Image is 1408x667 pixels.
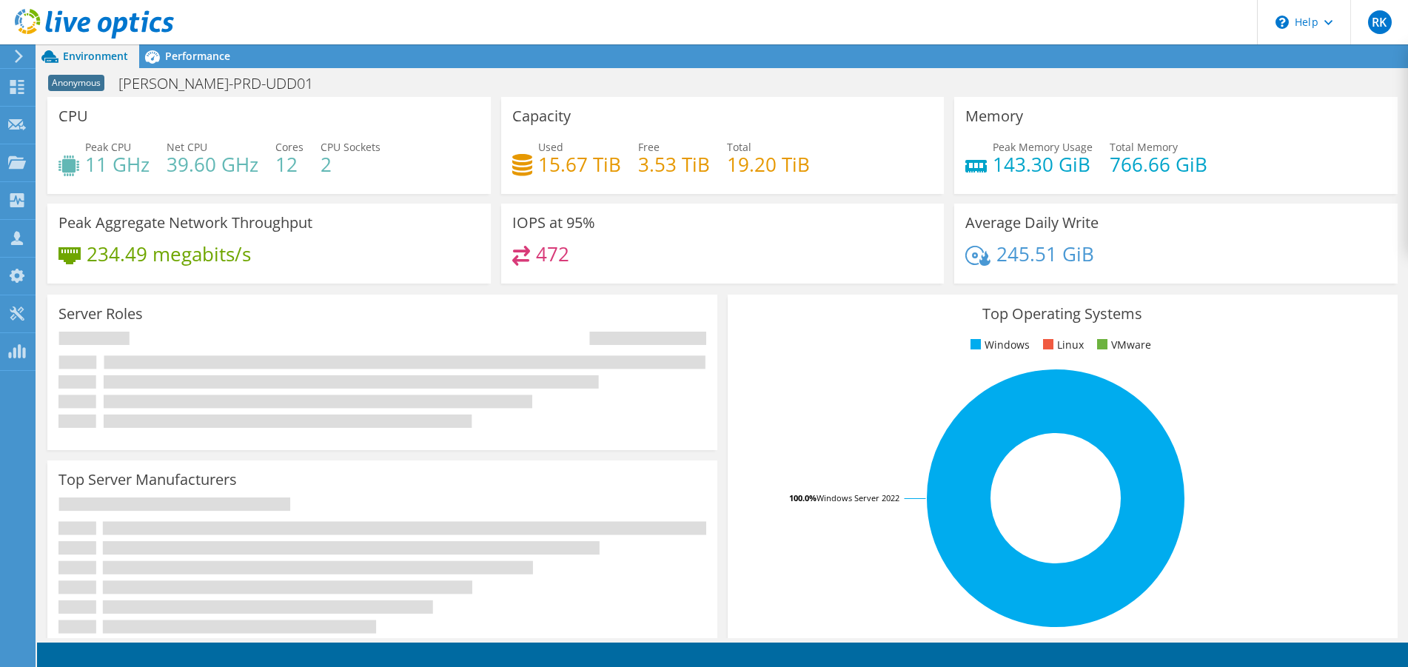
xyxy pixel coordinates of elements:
span: Total Memory [1110,140,1178,154]
h3: Peak Aggregate Network Throughput [58,215,312,231]
h4: 3.53 TiB [638,156,710,172]
h4: 12 [275,156,304,172]
h1: [PERSON_NAME]-PRD-UDD01 [112,76,336,92]
span: RK [1368,10,1392,34]
h3: Top Operating Systems [739,306,1387,322]
h4: 766.66 GiB [1110,156,1207,172]
span: Environment [63,49,128,63]
span: Free [638,140,660,154]
h4: 11 GHz [85,156,150,172]
h3: IOPS at 95% [512,215,595,231]
span: Anonymous [48,75,104,91]
svg: \n [1275,16,1289,29]
h3: Server Roles [58,306,143,322]
h4: 39.60 GHz [167,156,258,172]
h3: CPU [58,108,88,124]
span: Peak CPU [85,140,131,154]
li: Windows [967,337,1030,353]
h3: Average Daily Write [965,215,1099,231]
span: Performance [165,49,230,63]
h3: Top Server Manufacturers [58,472,237,488]
span: Net CPU [167,140,207,154]
h4: 143.30 GiB [993,156,1093,172]
h4: 15.67 TiB [538,156,621,172]
h4: 472 [536,246,569,262]
span: CPU Sockets [321,140,381,154]
span: Cores [275,140,304,154]
li: Linux [1039,337,1084,353]
h4: 19.20 TiB [727,156,810,172]
h3: Memory [965,108,1023,124]
h3: Capacity [512,108,571,124]
tspan: 100.0% [789,492,817,503]
h4: 234.49 megabits/s [87,246,251,262]
span: Peak Memory Usage [993,140,1093,154]
tspan: Windows Server 2022 [817,492,899,503]
span: Total [727,140,751,154]
li: VMware [1093,337,1151,353]
h4: 245.51 GiB [996,246,1094,262]
h4: 2 [321,156,381,172]
span: Used [538,140,563,154]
